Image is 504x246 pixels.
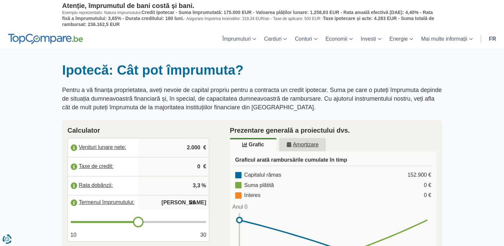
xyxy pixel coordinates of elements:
[407,171,431,179] div: 152.900 €
[62,16,434,27] span: Taxe ipotecare și acte: 4.283 EUR - Suma totală de rambursat: 236.162,5 EUR
[235,157,431,166] h3: Graficul arată rambursările cumulate în timp
[291,29,321,49] a: Conturi
[68,195,139,210] label: Termenul împrumutului:
[141,177,206,195] input: |
[203,144,206,152] span: €
[68,125,210,135] h2: Calculator
[162,199,206,207] span: [PERSON_NAME]
[203,163,206,171] span: €
[200,231,206,239] span: 30
[8,34,83,44] img: TopCompară
[141,139,206,157] input: |
[417,29,477,49] a: Mai multe informații
[235,192,260,199] div: Interes
[68,140,139,155] label: Venituri lunare nete:
[62,10,433,21] span: Credit ipotecar - Suma împrumutată: 175.000 EUR - Valoarea plăților lunare: 1.258,83 EUR - Rata a...
[357,29,385,49] a: Investi
[242,142,264,147] u: Grafic
[321,29,357,49] a: Economii
[141,158,206,176] input: |
[62,2,442,10] p: Atenție, împrumutul de bani costă și bani.
[62,10,434,27] font: Exemplu reprezentativ: Natura împrumutului: - Asigurare împotriva incendiilor: 319,34 EUR/an - Ta...
[71,231,77,239] span: 10
[62,62,442,78] h1: Ipotecă: Cât pot împrumuta?
[286,142,318,147] u: Amortizare
[235,182,274,189] div: Suma plătită
[485,29,500,49] a: Fr
[424,192,431,199] div: 0 €
[218,29,260,49] a: Împrumuturi
[385,29,417,49] a: Energie
[260,29,291,49] a: Carduri
[424,182,431,189] div: 0 €
[235,171,281,179] div: Capitalul rămas
[62,86,442,112] p: Pentru a vă finanța proprietatea, aveți nevoie de capital propriu pentru a contracta un credit ip...
[230,125,437,135] h2: Prezentare generală a proiectului dvs.
[68,178,139,193] label: Rata dobânzii:
[202,182,206,190] span: %
[68,159,139,174] label: Taxe de credit:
